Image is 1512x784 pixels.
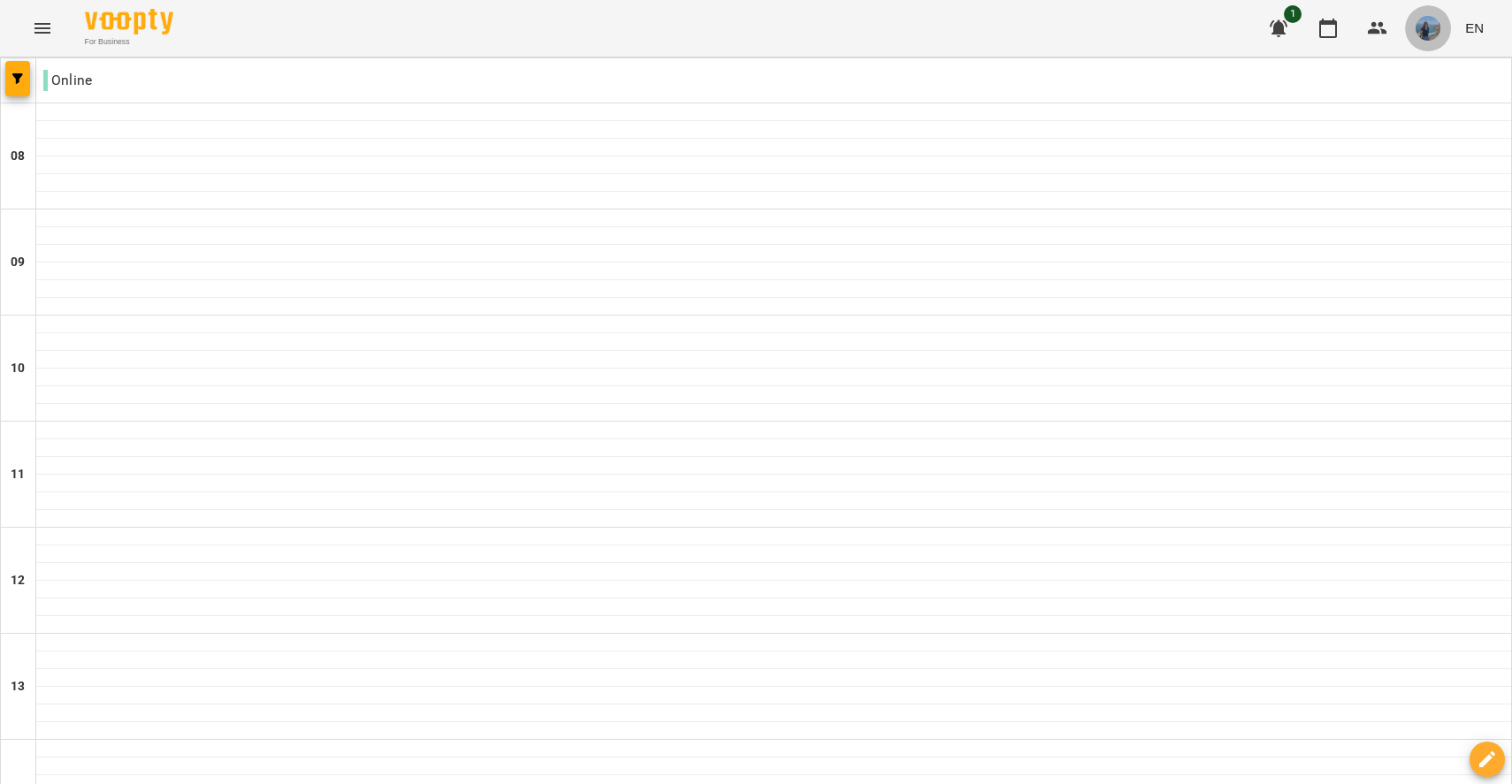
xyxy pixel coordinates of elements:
button: Menu [21,7,64,49]
h6: 12 [11,571,25,590]
h6: 09 [11,253,25,272]
img: Voopty Logo [85,9,173,34]
h6: 11 [11,465,25,484]
button: EN [1458,11,1491,44]
h6: 10 [11,359,25,378]
h6: 08 [11,147,25,166]
p: Online [43,70,92,91]
span: For Business [85,36,173,48]
img: 8b0d75930c4dba3d36228cba45c651ae.jpg [1416,16,1440,41]
h6: 13 [11,677,25,696]
span: EN [1465,19,1484,37]
span: 1 [1284,5,1302,23]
